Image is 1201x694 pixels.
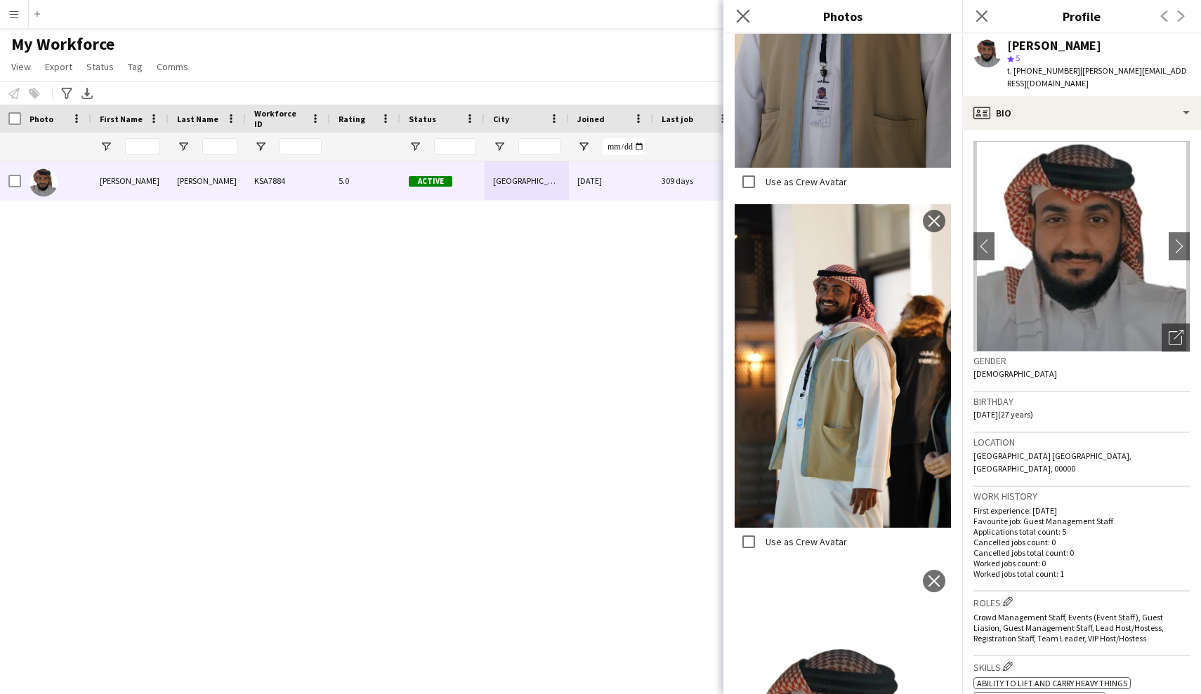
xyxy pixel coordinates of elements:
h3: Profile [962,7,1201,25]
input: Status Filter Input [434,138,476,155]
span: Joined [577,114,605,124]
span: Last job [662,114,693,124]
input: City Filter Input [518,138,560,155]
span: View [11,60,31,73]
span: Rating [339,114,365,124]
a: Status [81,58,119,76]
p: Applications total count: 5 [973,526,1190,537]
p: Worked jobs total count: 1 [973,568,1190,579]
div: 5.0 [330,161,400,200]
span: Status [409,114,436,124]
a: Export [39,58,78,76]
app-action-btn: Advanced filters [58,85,75,102]
div: KSA7884 [246,161,330,200]
span: Last Name [177,114,218,124]
input: First Name Filter Input [125,138,160,155]
span: Active [409,176,452,187]
span: City [493,114,509,124]
h3: Gender [973,354,1190,367]
label: Use as Crew Avatar [763,535,847,548]
input: Joined Filter Input [603,138,645,155]
h3: Location [973,436,1190,448]
app-action-btn: Export XLSX [79,85,96,102]
p: First experience: [DATE] [973,505,1190,516]
div: [PERSON_NAME] [91,161,169,200]
span: Ability to lift and carry heavy things [977,678,1127,688]
h3: Work history [973,490,1190,502]
span: Comms [157,60,188,73]
span: Export [45,60,72,73]
h3: Skills [973,659,1190,674]
div: Bio [962,96,1201,130]
span: [GEOGRAPHIC_DATA] [GEOGRAPHIC_DATA], [GEOGRAPHIC_DATA], 00000 [973,451,1131,474]
p: Worked jobs count: 0 [973,558,1190,568]
button: Open Filter Menu [177,140,190,153]
span: Tag [128,60,143,73]
div: [GEOGRAPHIC_DATA] [485,161,569,200]
span: Workforce ID [254,108,305,129]
span: t. [PHONE_NUMBER] [1007,65,1080,76]
img: Mohammed Alharazi [29,168,58,196]
span: Status [86,60,114,73]
span: First Name [100,114,143,124]
a: View [6,58,37,76]
button: Open Filter Menu [254,140,267,153]
div: 309 days [653,161,737,200]
img: Crew photo 804309 [735,204,951,528]
button: Open Filter Menu [409,140,421,153]
h3: Roles [973,594,1190,609]
div: [PERSON_NAME] [169,161,246,200]
img: Crew avatar or photo [973,141,1190,352]
div: [PERSON_NAME] [1007,39,1101,52]
button: Open Filter Menu [493,140,506,153]
div: Open photos pop-in [1162,323,1190,352]
p: Cancelled jobs count: 0 [973,537,1190,547]
h3: Photos [723,7,962,25]
span: Crowd Management Staff, Events (Event Staff), Guest Liasion, Guest Management Staff, Lead Host/Ho... [973,612,1164,643]
span: My Workforce [11,34,114,55]
label: Use as Crew Avatar [763,175,847,188]
p: Favourite job: Guest Management Staff [973,516,1190,526]
span: [DATE] (27 years) [973,409,1033,420]
input: Workforce ID Filter Input [280,138,322,155]
input: Last Name Filter Input [202,138,237,155]
a: Comms [151,58,194,76]
button: Open Filter Menu [100,140,112,153]
h3: Birthday [973,395,1190,408]
div: [DATE] [569,161,653,200]
p: Cancelled jobs total count: 0 [973,547,1190,558]
span: | [PERSON_NAME][EMAIL_ADDRESS][DOMAIN_NAME] [1007,65,1187,88]
button: Open Filter Menu [577,140,590,153]
span: [DEMOGRAPHIC_DATA] [973,368,1057,379]
span: Photo [29,114,53,124]
span: 5 [1016,53,1020,63]
a: Tag [122,58,148,76]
